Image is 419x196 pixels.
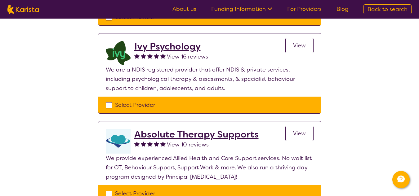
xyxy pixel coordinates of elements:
[285,38,314,53] a: View
[293,130,306,137] span: View
[368,6,408,13] span: Back to search
[160,141,166,146] img: fullstar
[134,141,140,146] img: fullstar
[106,41,131,65] img: lcqb2d1jpug46odws9wh.png
[134,129,259,140] a: Absolute Therapy Supports
[167,140,209,149] a: View 10 reviews
[141,141,146,146] img: fullstar
[141,53,146,59] img: fullstar
[337,5,349,13] a: Blog
[167,53,208,60] span: View 16 reviews
[147,53,153,59] img: fullstar
[211,5,272,13] a: Funding Information
[7,5,39,14] img: Karista logo
[106,65,314,93] p: We are a NDIS registered provider that offer NDIS & private services, including psychological the...
[134,53,140,59] img: fullstar
[392,171,410,188] button: Channel Menu
[106,154,314,181] p: We provide experienced Allied Health and Core Support services. No wait list for OT, Behaviour Su...
[287,5,322,13] a: For Providers
[285,126,314,141] a: View
[172,5,196,13] a: About us
[147,141,153,146] img: fullstar
[106,129,131,154] img: otyvwjbtyss6nczvq3hf.png
[154,141,159,146] img: fullstar
[134,41,208,52] a: Ivy Psychology
[167,52,208,61] a: View 16 reviews
[160,53,166,59] img: fullstar
[167,141,209,148] span: View 10 reviews
[363,4,412,14] a: Back to search
[154,53,159,59] img: fullstar
[293,42,306,49] span: View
